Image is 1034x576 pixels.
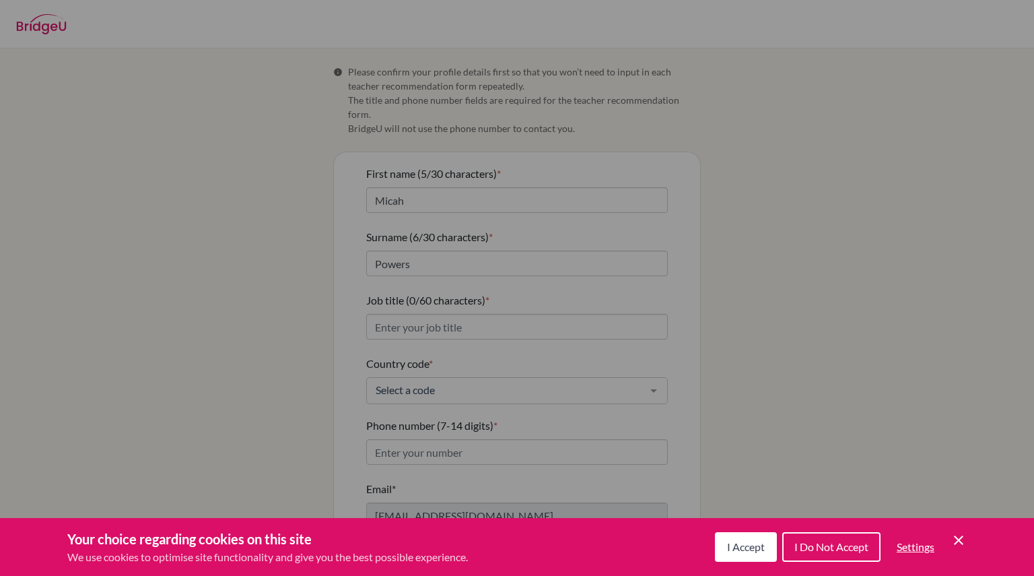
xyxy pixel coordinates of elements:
button: I Accept [715,532,777,562]
button: Save and close [951,532,967,548]
h3: Your choice regarding cookies on this site [67,529,468,549]
button: I Do Not Accept [782,532,881,562]
button: Settings [886,534,945,561]
span: I Accept [727,540,765,553]
p: We use cookies to optimise site functionality and give you the best possible experience. [67,549,468,565]
span: Settings [897,540,934,553]
span: I Do Not Accept [794,540,868,553]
